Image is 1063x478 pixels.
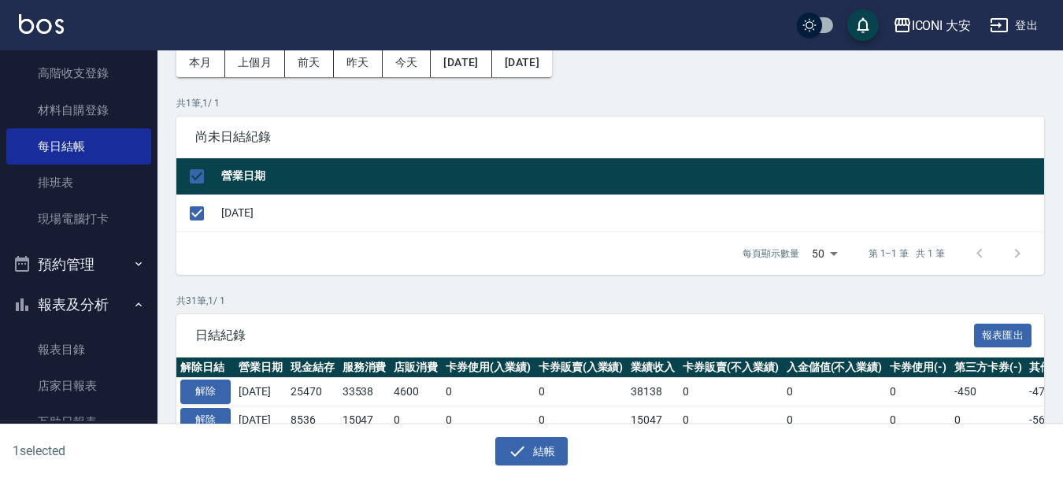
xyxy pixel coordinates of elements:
td: 0 [535,378,628,406]
button: 結帳 [495,437,569,466]
td: 15047 [627,406,679,435]
a: 報表目錄 [6,332,151,368]
div: ICONI 大安 [912,16,972,35]
th: 入金儲值(不入業績) [783,358,887,378]
a: 互助日報表 [6,404,151,440]
td: 0 [535,406,628,435]
td: [DATE] [235,406,287,435]
td: 33538 [339,378,391,406]
td: 0 [442,406,535,435]
td: 0 [886,406,950,435]
th: 第三方卡券(-) [950,358,1026,378]
button: 前天 [285,48,334,77]
a: 現場電腦打卡 [6,201,151,237]
img: Logo [19,14,64,34]
th: 卡券販賣(入業績) [535,358,628,378]
p: 每頁顯示數量 [743,246,799,261]
button: ICONI 大安 [887,9,978,42]
button: 報表匯出 [974,324,1032,348]
td: 8536 [287,406,339,435]
td: 0 [950,406,1026,435]
p: 第 1–1 筆 共 1 筆 [869,246,945,261]
button: 解除 [180,408,231,432]
button: 報表及分析 [6,284,151,325]
button: save [847,9,879,41]
th: 卡券使用(-) [886,358,950,378]
td: 0 [390,406,442,435]
button: 上個月 [225,48,285,77]
button: [DATE] [492,48,552,77]
div: 50 [806,232,843,275]
th: 服務消費 [339,358,391,378]
td: 0 [886,378,950,406]
td: 0 [679,378,783,406]
th: 卡券使用(入業績) [442,358,535,378]
td: 4600 [390,378,442,406]
h6: 1 selected [13,441,263,461]
th: 卡券販賣(不入業績) [679,358,783,378]
td: 25470 [287,378,339,406]
th: 營業日期 [217,158,1044,195]
th: 營業日期 [235,358,287,378]
button: 本月 [176,48,225,77]
button: 登出 [983,11,1044,40]
a: 排班表 [6,165,151,201]
p: 共 31 筆, 1 / 1 [176,294,1044,308]
th: 解除日結 [176,358,235,378]
td: [DATE] [235,378,287,406]
p: 共 1 筆, 1 / 1 [176,96,1044,110]
button: 昨天 [334,48,383,77]
button: [DATE] [431,48,491,77]
td: 38138 [627,378,679,406]
td: 0 [442,378,535,406]
td: [DATE] [217,195,1044,232]
th: 業績收入 [627,358,679,378]
th: 店販消費 [390,358,442,378]
button: 解除 [180,380,231,404]
td: 0 [783,406,887,435]
span: 尚未日結紀錄 [195,129,1025,145]
td: 15047 [339,406,391,435]
a: 報表匯出 [974,327,1032,342]
a: 店家日報表 [6,368,151,404]
th: 現金結存 [287,358,339,378]
button: 今天 [383,48,431,77]
td: -450 [950,378,1026,406]
a: 每日結帳 [6,128,151,165]
a: 材料自購登錄 [6,92,151,128]
button: 預約管理 [6,244,151,285]
a: 高階收支登錄 [6,55,151,91]
td: 0 [679,406,783,435]
td: 0 [783,378,887,406]
span: 日結紀錄 [195,328,974,343]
